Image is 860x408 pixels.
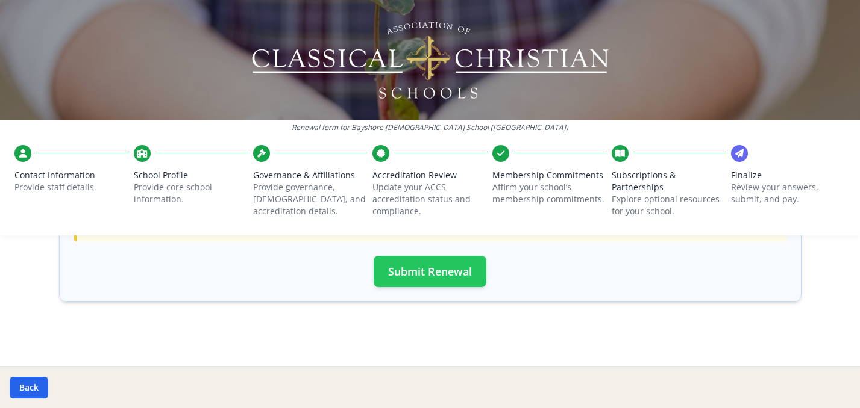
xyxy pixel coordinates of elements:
[250,18,610,102] img: Logo
[14,169,129,181] span: Contact Information
[134,169,248,181] span: School Profile
[612,169,726,193] span: Subscriptions & Partnerships
[731,169,846,181] span: Finalize
[134,181,248,205] p: Provide core school information.
[372,181,487,217] p: Update your ACCS accreditation status and compliance.
[253,181,368,217] p: Provide governance, [DEMOGRAPHIC_DATA], and accreditation details.
[14,181,129,193] p: Provide staff details.
[492,169,607,181] span: Membership Commitments
[374,256,486,287] button: Submit Renewal
[372,169,487,181] span: Accreditation Review
[612,193,726,217] p: Explore optional resources for your school.
[731,181,846,205] p: Review your answers, submit, and pay.
[10,377,48,398] button: Back
[492,181,607,205] p: Affirm your school’s membership commitments.
[253,169,368,181] span: Governance & Affiliations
